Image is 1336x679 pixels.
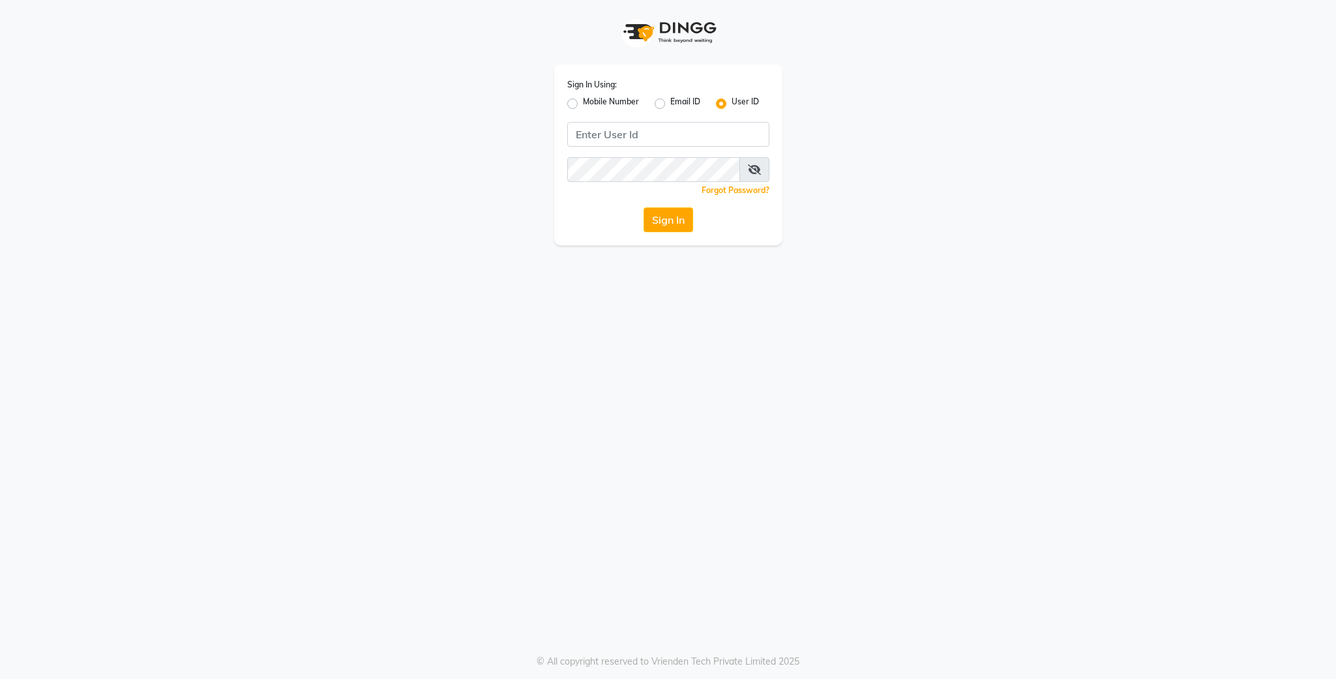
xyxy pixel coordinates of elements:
input: Username [567,122,769,147]
label: Mobile Number [583,96,639,112]
button: Sign In [644,207,693,232]
label: Sign In Using: [567,79,617,91]
label: Email ID [670,96,700,112]
input: Username [567,157,740,182]
label: User ID [732,96,759,112]
img: logo1.svg [616,13,720,52]
a: Forgot Password? [702,185,769,195]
